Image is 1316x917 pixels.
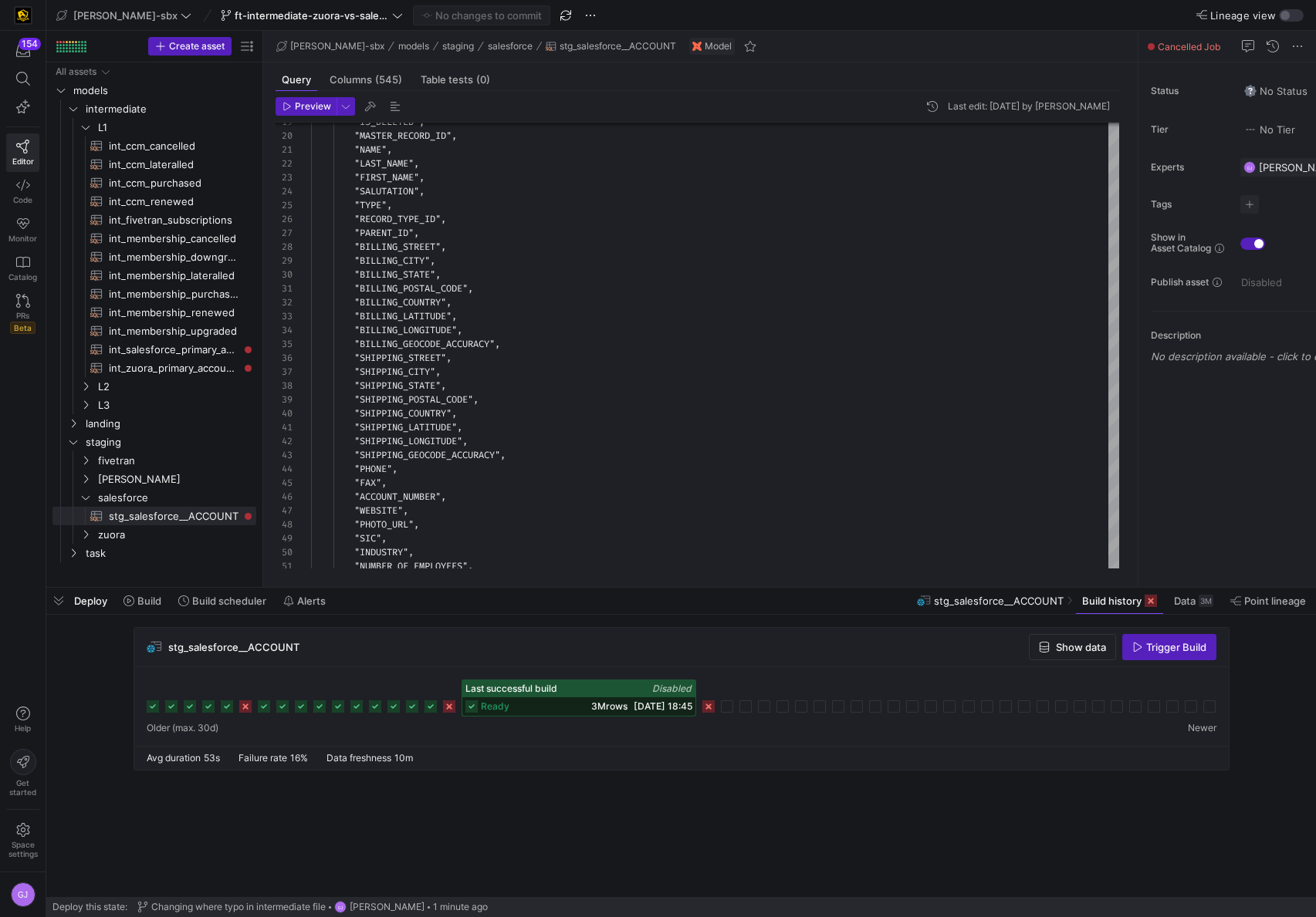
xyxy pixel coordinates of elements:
[354,255,430,267] span: "BILLING_CITY"
[276,254,293,268] div: 29
[387,199,392,211] span: ,
[354,546,408,558] span: "INDUSTRY"
[441,241,446,253] span: ,
[354,504,403,517] span: "WEBSITE"
[52,5,195,25] button: [PERSON_NAME]-sbx
[52,266,256,285] a: int_membership_lateralled​​​​​​​​​​
[276,323,293,337] div: 34
[204,752,220,764] span: 53s
[934,595,1064,607] span: stg_salesforce__ACCOUNT
[394,752,413,764] span: 10m
[169,41,225,52] span: Create asset
[452,130,457,142] span: ,
[98,452,254,470] span: fivetran
[560,41,676,52] span: stg_salesforce__ACCOUNT
[276,504,293,517] div: 47
[354,213,441,225] span: "RECORD_TYPE_ID"
[276,143,293,157] div: 21
[86,433,254,451] span: staging
[6,816,39,865] a: Spacesettings
[276,517,293,531] div: 48
[52,248,256,266] div: Press SPACE to select this row.
[354,477,381,489] span: "FAX"
[354,352,446,364] span: "SHIPPING_STREET"
[468,282,473,295] span: ,
[354,379,441,392] span: "SHIPPING_STATE"
[148,37,232,56] button: Create asset
[11,882,36,907] div: GJ
[354,310,452,322] span: "BILLING_LATITUDE"
[134,897,492,917] button: Changing where typo in intermediate fileGJ[PERSON_NAME]1 minute ago
[109,267,239,285] span: int_membership_lateralled​​​​​​​​​​
[276,434,293,448] div: 42
[350,902,425,912] span: [PERSON_NAME]
[1167,588,1220,614] button: Data3M
[276,531,293,545] div: 49
[354,296,446,308] span: "BILLING_COUNTRY"
[354,130,452,142] span: "MASTER_RECORD_ID"
[438,37,478,56] button: staging
[276,226,293,240] div: 27
[73,9,178,22] span: [PERSON_NAME]-sbx
[297,595,326,607] span: Alerts
[52,902,127,912] span: Deploy this state:
[6,37,39,65] button: 154
[86,544,254,562] span: task
[52,118,256,137] div: Press SPACE to select this row.
[354,421,457,433] span: "SHIPPING_LATITUDE"
[52,303,256,322] div: Press SPACE to select this row.
[334,901,347,913] div: GJ
[354,241,441,253] span: "BILLING_STREET"
[10,322,36,334] span: Beta
[354,324,457,336] span: "BILLING_LONGITUDE"
[435,268,441,281] span: ,
[52,174,256,192] div: Press SPACE to select this row.
[171,588,273,614] button: Build scheduler
[109,507,239,525] span: stg_salesforce__ACCOUNT​​​​​​​​​​
[109,174,239,192] span: int_ccm_purchased​​​​​​​​​​
[52,396,256,414] div: Press SPACE to select this row.
[462,679,696,716] button: Last successful buildDisabledready3Mrows[DATE] 18:45
[692,42,702,51] img: undefined
[276,268,293,282] div: 30
[282,75,311,85] span: Query
[109,359,239,377] span: int_zuora_primary_accounts​​​​​​​​​​
[408,546,414,558] span: ,
[52,359,256,377] a: int_zuora_primary_accounts​​​​​​​​​​
[137,595,161,607] span: Build
[326,752,391,764] span: Data freshness
[109,193,239,211] span: int_ccm_renewed​​​​​​​​​​
[414,518,419,531] span: ,
[414,157,419,170] span: ,
[462,435,468,447] span: ,
[276,282,293,295] div: 31
[1188,723,1216,733] span: Newer
[276,420,293,434] div: 41
[147,752,201,764] span: Avg duration
[276,97,337,116] button: Preview
[86,100,254,118] span: intermediate
[1151,124,1228,135] span: Tier
[1199,595,1213,607] div: 3M
[98,119,254,137] span: L1
[1146,641,1206,653] span: Trigger Build
[15,8,31,23] img: https://storage.googleapis.com/y42-prod-data-exchange/images/uAsz27BndGEK0hZWDFeOjoxA7jCwgK9jE472...
[276,337,293,351] div: 35
[52,62,256,81] div: Press SPACE to select this row.
[52,81,256,99] div: Press SPACE to select this row.
[235,9,389,22] span: ft-intermediate-zuora-vs-salesforce-08052025
[500,449,506,461] span: ,
[52,433,256,451] div: Press SPACE to select this row.
[354,407,452,420] span: "SHIPPING_COUNTRY"
[52,137,256,155] a: int_ccm_cancelled​​​​​​​​​​
[217,5,407,25] button: ft-intermediate-zuora-vs-salesforce-08052025
[354,366,435,378] span: "SHIPPING_CITY"
[276,351,293,365] div: 36
[295,101,331,112] span: Preview
[441,491,446,503] span: ,
[109,137,239,155] span: int_ccm_cancelled​​​​​​​​​​
[52,377,256,396] div: Press SPACE to select this row.
[276,184,293,198] div: 24
[8,272,37,282] span: Catalog
[1151,232,1211,254] span: Show in Asset Catalog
